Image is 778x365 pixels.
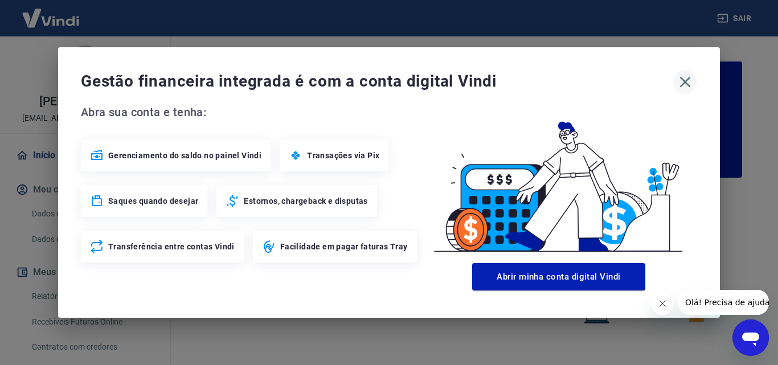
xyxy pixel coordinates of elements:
iframe: Botão para abrir a janela de mensagens [732,319,769,356]
iframe: Mensagem da empresa [678,290,769,315]
span: Olá! Precisa de ajuda? [7,8,96,17]
span: Facilidade em pagar faturas Tray [280,241,408,252]
img: Good Billing [420,103,697,259]
span: Gerenciamento do saldo no painel Vindi [108,150,261,161]
button: Abrir minha conta digital Vindi [472,263,645,290]
span: Gestão financeira integrada é com a conta digital Vindi [81,70,673,93]
iframe: Fechar mensagem [651,292,674,315]
span: Estornos, chargeback e disputas [244,195,367,207]
span: Transferência entre contas Vindi [108,241,235,252]
span: Abra sua conta e tenha: [81,103,420,121]
span: Transações via Pix [307,150,379,161]
span: Saques quando desejar [108,195,198,207]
